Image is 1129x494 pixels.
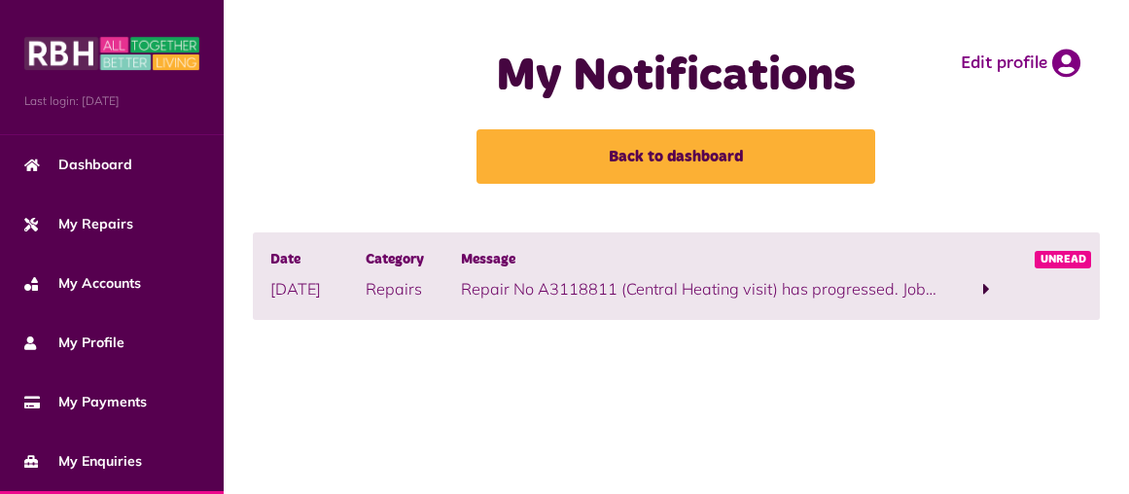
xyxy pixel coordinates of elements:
p: Repairs [366,277,461,300]
span: Dashboard [24,155,132,175]
span: Last login: [DATE] [24,92,199,110]
span: My Enquiries [24,451,142,472]
span: Unread [1035,251,1092,268]
a: Back to dashboard [476,129,875,184]
a: Edit profile [961,49,1080,78]
span: My Repairs [24,214,133,234]
p: [DATE] [270,277,366,300]
span: My Payments [24,392,147,412]
h1: My Notifications [325,49,1027,105]
img: MyRBH [24,34,199,73]
span: My Accounts [24,273,141,294]
span: Date [270,250,366,271]
span: Category [366,250,461,271]
span: Message [461,250,938,271]
p: Repair No A3118811 (Central Heating visit) has progressed. Job has been financially completed. To... [461,277,938,300]
span: My Profile [24,333,124,353]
